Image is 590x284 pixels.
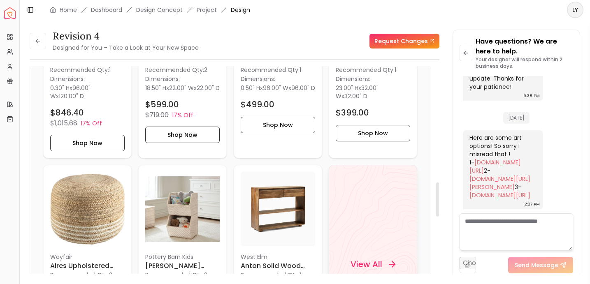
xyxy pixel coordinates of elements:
span: 32.00" D [344,92,367,100]
span: 18.50" H [145,84,166,92]
h4: $846.40 [50,107,84,118]
span: LY [568,2,583,17]
img: Quinn Stackable Bins, Set of 2 image [145,172,220,246]
img: Spacejoy Logo [4,7,16,19]
h6: [PERSON_NAME] Stackable Bins, Set of 2 [145,261,220,271]
p: Recommended Qty: 2 [145,271,220,279]
p: x x [145,84,220,92]
p: $719.00 [145,110,169,120]
img: Aires Upholstered Pouf image [50,172,125,246]
a: Spacejoy [4,7,16,19]
span: [DATE] [503,112,530,124]
span: 23.00" H [336,84,358,92]
p: Wayfair [50,253,125,261]
h4: $499.00 [241,99,274,110]
button: Shop Now [50,135,125,151]
p: Your designer will respond within 2 business days. [476,56,573,69]
p: x x [336,84,410,100]
a: Project [197,6,217,14]
div: 12:27 PM [523,200,540,208]
p: Have questions? We are here to help. [476,37,573,56]
div: Here are some art options! So sorry I misread that ! 1- 2- 3- [469,134,535,199]
span: 32.00" W [336,84,379,100]
p: x x [241,84,315,92]
button: Shop Now [145,127,220,143]
span: 96.00" W [50,84,91,100]
p: West Elm [241,253,315,261]
h6: Anton Solid Wood Storage Console [241,261,315,271]
p: 17% Off [81,119,102,127]
span: 22.00" W [169,84,194,92]
p: Dimensions: [336,74,370,84]
span: 120.00" D [59,92,84,100]
h4: $599.00 [145,99,179,110]
span: Design [231,6,250,14]
button: Shop Now [336,125,410,141]
p: Recommended Qty: 1 [241,271,315,279]
p: Recommended Qty: 1 [50,66,125,74]
a: [DOMAIN_NAME][URL][PERSON_NAME] [469,175,530,191]
small: Designed for You – Take a Look at Your New Space [53,44,199,52]
span: 96.00" W [263,84,288,92]
span: 96.00" D [291,84,315,92]
p: Recommended Qty: 2 [50,271,125,279]
a: Request Changes [369,34,439,48]
p: Recommended Qty: 1 [241,66,315,74]
h6: Aires Upholstered Pouf [50,261,125,271]
p: Dimensions: [50,74,85,84]
span: 0.50" H [241,84,260,92]
span: 22.00" D [197,84,220,92]
h3: Revision 4 [53,30,199,43]
img: Anton Solid Wood Storage Console image [241,172,315,246]
div: 5:38 PM [523,92,540,100]
button: Shop Now [241,117,315,133]
nav: breadcrumb [50,6,250,14]
span: 0.30" H [50,84,70,92]
p: $1,015.68 [50,118,77,128]
p: x x [50,84,125,100]
p: Dimensions: [241,74,275,84]
a: [DOMAIN_NAME][URL] [469,191,530,199]
button: LY [567,2,583,18]
li: Design Concept [136,6,183,14]
p: 17% Off [172,111,193,119]
h4: $399.00 [336,107,369,118]
p: Recommended Qty: 1 [336,66,410,74]
p: pottery barn kids [145,253,220,261]
a: Dashboard [91,6,122,14]
p: Recommended Qty: 2 [145,66,220,74]
h4: View All [351,259,382,270]
a: [DOMAIN_NAME][URL] [469,158,521,175]
p: Dimensions: [145,74,180,84]
a: Home [60,6,77,14]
